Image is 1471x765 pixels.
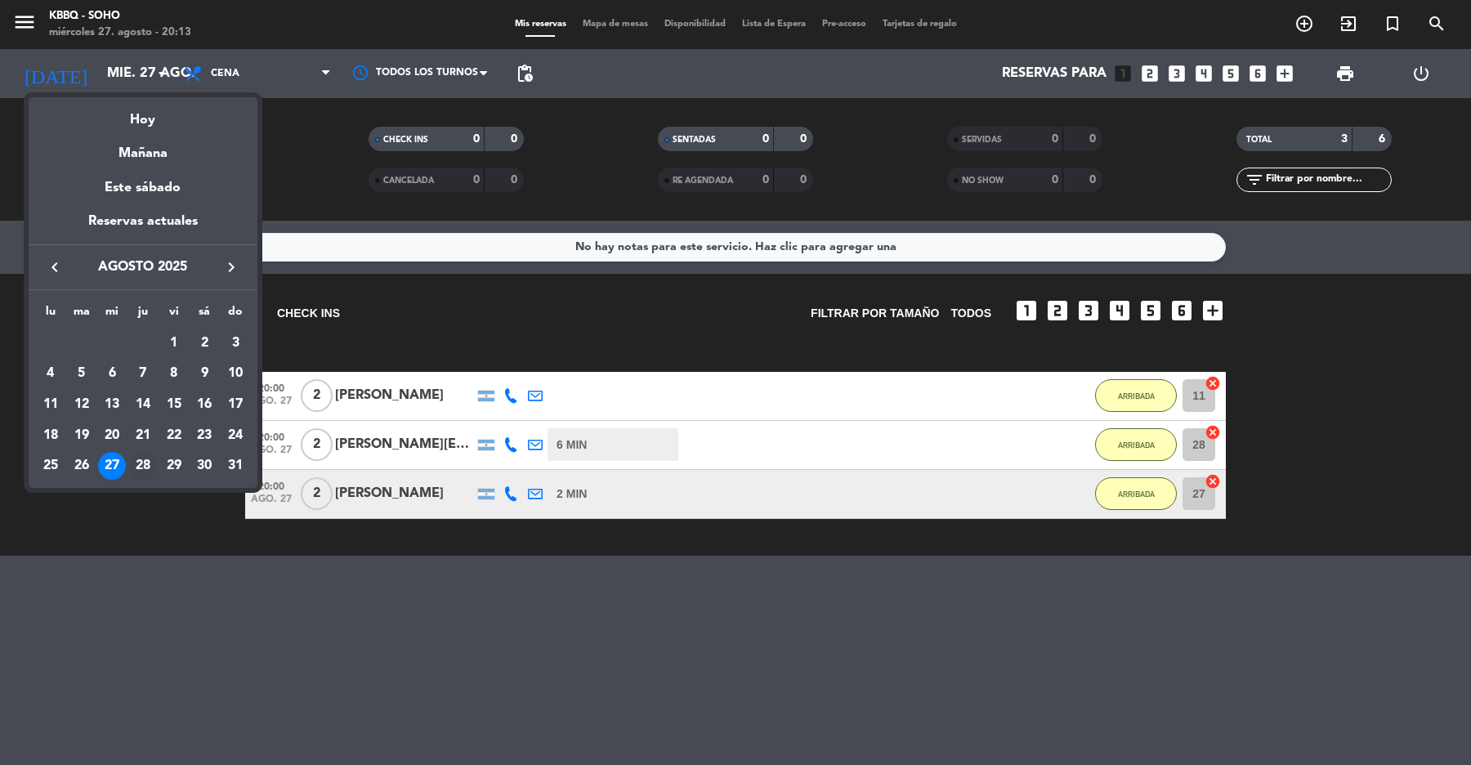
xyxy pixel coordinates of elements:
div: Reservas actuales [29,211,257,244]
td: 14 de agosto de 2025 [127,389,159,420]
th: jueves [127,302,159,328]
td: 9 de agosto de 2025 [190,358,221,389]
td: 25 de agosto de 2025 [35,451,66,482]
div: 12 [68,391,96,418]
div: 22 [160,422,188,450]
div: 26 [68,452,96,480]
div: 17 [221,391,249,418]
td: AGO. [35,328,159,359]
td: 5 de agosto de 2025 [66,358,97,389]
div: Hoy [29,97,257,131]
td: 20 de agosto de 2025 [96,420,127,451]
td: 11 de agosto de 2025 [35,389,66,420]
th: martes [66,302,97,328]
div: 9 [190,360,218,387]
td: 27 de agosto de 2025 [96,451,127,482]
div: 29 [160,452,188,480]
td: 19 de agosto de 2025 [66,420,97,451]
div: 5 [68,360,96,387]
th: sábado [190,302,221,328]
div: 15 [160,391,188,418]
td: 2 de agosto de 2025 [190,328,221,359]
td: 7 de agosto de 2025 [127,358,159,389]
td: 12 de agosto de 2025 [66,389,97,420]
td: 26 de agosto de 2025 [66,451,97,482]
div: 21 [129,422,157,450]
div: 16 [190,391,218,418]
div: 13 [98,391,126,418]
button: keyboard_arrow_left [40,257,69,278]
button: keyboard_arrow_right [217,257,246,278]
div: 19 [68,422,96,450]
div: Mañana [29,131,257,164]
div: 2 [190,329,218,357]
td: 16 de agosto de 2025 [190,389,221,420]
td: 29 de agosto de 2025 [159,451,190,482]
td: 30 de agosto de 2025 [190,451,221,482]
td: 24 de agosto de 2025 [220,420,251,451]
div: 25 [37,452,65,480]
div: 27 [98,452,126,480]
td: 31 de agosto de 2025 [220,451,251,482]
div: 31 [221,452,249,480]
div: 6 [98,360,126,387]
td: 8 de agosto de 2025 [159,358,190,389]
div: 24 [221,422,249,450]
div: 3 [221,329,249,357]
div: 1 [160,329,188,357]
td: 18 de agosto de 2025 [35,420,66,451]
td: 13 de agosto de 2025 [96,389,127,420]
div: 23 [190,422,218,450]
td: 6 de agosto de 2025 [96,358,127,389]
div: 4 [37,360,65,387]
div: 20 [98,422,126,450]
td: 28 de agosto de 2025 [127,451,159,482]
th: viernes [159,302,190,328]
div: 30 [190,452,218,480]
td: 10 de agosto de 2025 [220,358,251,389]
div: 7 [129,360,157,387]
td: 17 de agosto de 2025 [220,389,251,420]
th: miércoles [96,302,127,328]
td: 1 de agosto de 2025 [159,328,190,359]
i: keyboard_arrow_left [45,257,65,277]
th: domingo [220,302,251,328]
td: 21 de agosto de 2025 [127,420,159,451]
div: Este sábado [29,165,257,211]
div: 8 [160,360,188,387]
td: 3 de agosto de 2025 [220,328,251,359]
td: 22 de agosto de 2025 [159,420,190,451]
td: 23 de agosto de 2025 [190,420,221,451]
div: 18 [37,422,65,450]
i: keyboard_arrow_right [221,257,241,277]
div: 11 [37,391,65,418]
div: 14 [129,391,157,418]
div: 10 [221,360,249,387]
td: 15 de agosto de 2025 [159,389,190,420]
td: 4 de agosto de 2025 [35,358,66,389]
th: lunes [35,302,66,328]
div: 28 [129,452,157,480]
span: agosto 2025 [69,257,217,278]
